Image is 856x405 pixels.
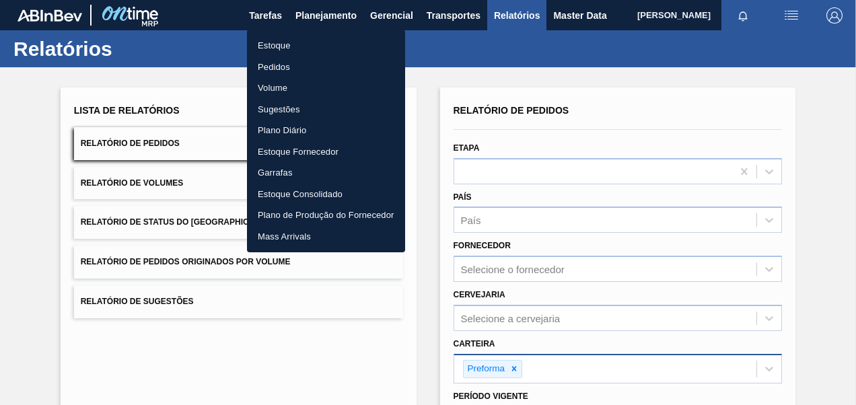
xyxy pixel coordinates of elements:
a: Sugestões [247,99,405,120]
a: Estoque [247,35,405,57]
a: Plano Diário [247,120,405,141]
a: Garrafas [247,162,405,184]
a: Estoque Fornecedor [247,141,405,163]
a: Estoque Consolidado [247,184,405,205]
a: Volume [247,77,405,99]
a: Pedidos [247,57,405,78]
a: Mass Arrivals [247,226,405,248]
a: Plano de Produção do Fornecedor [247,205,405,226]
